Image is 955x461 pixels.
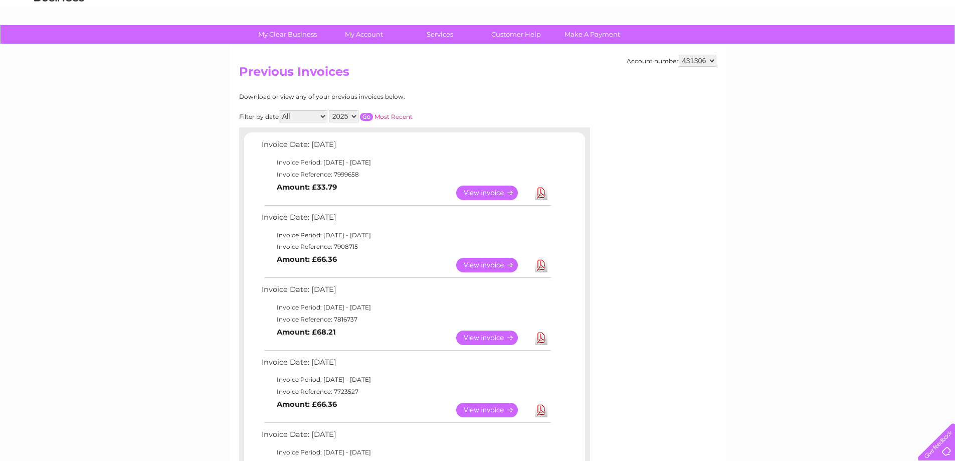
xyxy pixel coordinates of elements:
[399,25,481,44] a: Services
[475,25,557,44] a: Customer Help
[766,5,835,18] a: 0333 014 3131
[259,374,552,386] td: Invoice Period: [DATE] - [DATE]
[277,183,337,192] b: Amount: £33.79
[259,283,552,301] td: Invoice Date: [DATE]
[259,428,552,446] td: Invoice Date: [DATE]
[259,211,552,229] td: Invoice Date: [DATE]
[804,43,826,50] a: Energy
[277,400,337,409] b: Amount: £66.36
[259,314,552,326] td: Invoice Reference: 7816737
[922,43,945,50] a: Log out
[535,186,547,200] a: Download
[259,229,552,241] td: Invoice Period: [DATE] - [DATE]
[259,138,552,157] td: Invoice Date: [DATE]
[259,169,552,181] td: Invoice Reference: 7999658
[832,43,862,50] a: Telecoms
[456,331,530,345] a: View
[34,26,85,57] img: logo.png
[259,356,552,374] td: Invoice Date: [DATE]
[535,403,547,417] a: Download
[239,110,502,122] div: Filter by date
[535,331,547,345] a: Download
[259,301,552,314] td: Invoice Period: [DATE] - [DATE]
[259,446,552,458] td: Invoice Period: [DATE] - [DATE]
[241,6,715,49] div: Clear Business is a trading name of Verastar Limited (registered in [GEOGRAPHIC_DATA] No. 3667643...
[551,25,634,44] a: Make A Payment
[456,403,530,417] a: View
[259,386,552,398] td: Invoice Reference: 7723527
[888,43,913,50] a: Contact
[456,258,530,272] a: View
[779,43,798,50] a: Water
[259,157,552,169] td: Invoice Period: [DATE] - [DATE]
[322,25,405,44] a: My Account
[627,55,716,67] div: Account number
[868,43,882,50] a: Blog
[456,186,530,200] a: View
[535,258,547,272] a: Download
[239,93,502,100] div: Download or view any of your previous invoices below.
[246,25,329,44] a: My Clear Business
[239,65,716,84] h2: Previous Invoices
[374,113,413,120] a: Most Recent
[259,241,552,253] td: Invoice Reference: 7908715
[277,328,336,337] b: Amount: £68.21
[277,255,337,264] b: Amount: £66.36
